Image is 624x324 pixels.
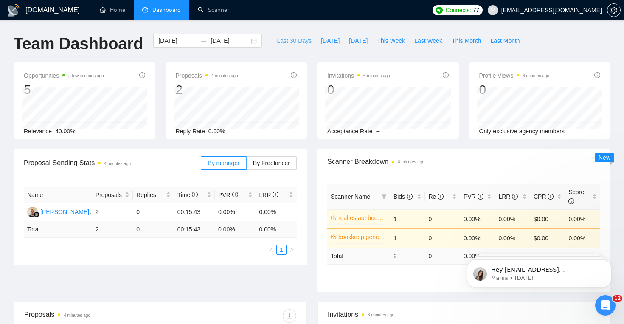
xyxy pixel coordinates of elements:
[208,160,239,166] span: By manager
[460,209,495,228] td: 0.00%
[133,203,174,221] td: 0
[447,34,486,48] button: This Month
[176,70,238,81] span: Proposals
[394,193,413,200] span: Bids
[530,228,565,248] td: $0.00
[382,194,387,199] span: filter
[142,7,148,13] span: dashboard
[192,192,198,197] span: info-circle
[349,36,368,45] span: [DATE]
[372,34,410,48] button: This Week
[380,190,388,203] span: filter
[40,207,89,217] div: [PERSON_NAME]
[568,189,584,205] span: Score
[276,245,287,255] li: 1
[595,295,616,316] iframe: Intercom live chat
[215,203,256,221] td: 0.00%
[530,209,565,228] td: $0.00
[464,193,483,200] span: PVR
[490,36,520,45] span: Last Month
[287,245,297,255] button: right
[177,192,198,198] span: Time
[266,245,276,255] button: left
[445,6,471,15] span: Connects:
[328,309,600,320] span: Invitations
[460,228,495,248] td: 0.00%
[215,221,256,238] td: 0.00 %
[256,203,297,221] td: 0.00%
[486,34,524,48] button: Last Month
[479,82,550,98] div: 0
[291,72,297,78] span: info-circle
[344,34,372,48] button: [DATE]
[92,221,133,238] td: 2
[211,73,238,78] time: 4 minutes ago
[425,228,460,248] td: 0
[454,242,624,301] iframe: Intercom notifications message
[452,36,481,45] span: This Month
[34,211,39,217] img: gigradar-bm.png
[269,247,274,252] span: left
[548,194,554,200] span: info-circle
[200,37,207,44] span: to
[473,6,479,15] span: 77
[436,7,443,14] img: upwork-logo.png
[198,6,229,14] a: searchScanner
[377,36,405,45] span: This Week
[24,158,201,168] span: Proposal Sending Stats
[27,207,38,217] img: AS
[24,187,92,203] th: Name
[176,128,205,135] span: Reply Rate
[438,194,444,200] span: info-circle
[425,248,460,264] td: 0
[327,156,600,167] span: Scanner Breakdown
[331,193,370,200] span: Scanner Name
[24,128,52,135] span: Relevance
[176,82,238,98] div: 2
[208,128,225,135] span: 0.00%
[390,228,425,248] td: 1
[289,247,294,252] span: right
[512,194,518,200] span: info-circle
[390,248,425,264] td: 2
[338,213,385,223] a: real estate bookkeep
[136,190,164,200] span: Replies
[316,34,344,48] button: [DATE]
[266,245,276,255] li: Previous Page
[139,72,145,78] span: info-circle
[327,82,390,98] div: 0
[232,192,238,197] span: info-circle
[607,3,621,17] button: setting
[133,221,174,238] td: 0
[24,70,104,81] span: Opportunities
[479,70,550,81] span: Profile Views
[607,7,621,14] a: setting
[158,36,197,45] input: Start date
[327,128,373,135] span: Acceptance Rate
[498,193,518,200] span: LRR
[152,6,181,14] span: Dashboard
[68,73,104,78] time: a few seconds ago
[104,161,131,166] time: 4 minutes ago
[272,34,316,48] button: Last 30 Days
[534,193,554,200] span: CPR
[495,228,530,248] td: 0.00%
[565,209,600,228] td: 0.00%
[92,203,133,221] td: 2
[287,245,297,255] li: Next Page
[100,6,125,14] a: homeHome
[490,7,496,13] span: user
[96,190,123,200] span: Proposals
[24,309,160,323] div: Proposals
[14,34,143,54] h1: Team Dashboard
[495,209,530,228] td: 0.00%
[321,36,340,45] span: [DATE]
[259,192,279,198] span: LRR
[133,187,174,203] th: Replies
[363,73,390,78] time: 6 minutes ago
[398,160,424,164] time: 6 minutes ago
[376,128,380,135] span: --
[92,187,133,203] th: Proposals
